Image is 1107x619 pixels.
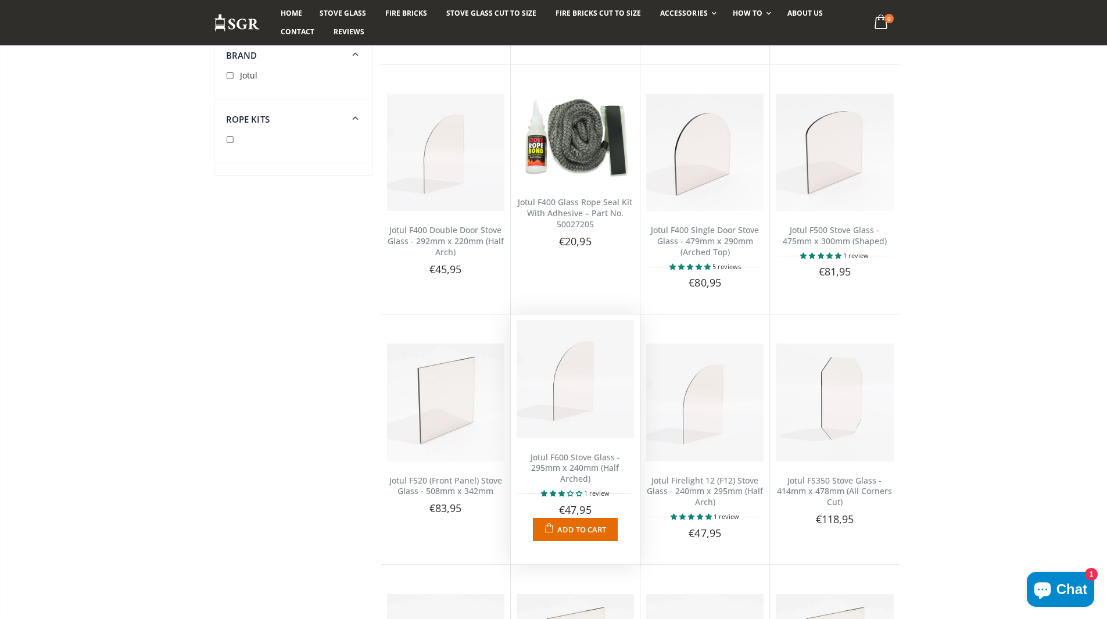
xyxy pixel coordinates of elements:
[446,8,536,18] span: Stove Glass Cut To Size
[438,4,545,23] a: Stove Glass Cut To Size
[689,526,721,540] span: €47,95
[787,8,823,18] span: About us
[689,275,721,289] span: €80,95
[714,512,739,521] span: 1 review
[559,234,592,248] span: €20,95
[325,23,373,41] a: Reviews
[377,4,436,23] a: Fire Bricks
[427,47,476,58] span: Add to Cart
[334,27,364,37] span: Reviews
[559,503,592,517] span: €47,95
[517,94,634,184] img: Jotul F400 Glass Rope Seal Kit With Adhesive – Part No. 50027205
[226,49,257,61] span: Brand
[214,13,260,33] img: Stove Glass Replacement
[816,286,865,296] span: Add to Cart
[669,262,712,271] span: 4.80 stars
[547,4,650,23] a: Fire Bricks Cut To Size
[387,94,504,211] img: Jotul F400 Double Door Stove Glass
[793,527,877,550] button: Add to Cart
[671,512,714,521] span: 5.00 stars
[816,512,854,526] span: €118,95
[557,47,606,58] span: Add to Cart
[533,41,617,64] button: Add to Cart
[793,280,877,303] button: Add to Cart
[240,70,257,81] span: Jotul
[272,23,323,41] a: Contact
[819,264,851,278] span: €81,95
[651,4,722,23] a: Accessories
[777,475,892,508] a: Jotul FS350 Stove Glass - 414mm x 478mm (All Corners Cut)
[662,541,747,564] button: Add to Cart
[387,344,504,461] img: Jotul F520 (Front Panel) Stove Glass
[518,196,632,230] a: Jotul F400 Glass Rope Seal Kit With Adhesive – Part No. 50027205
[557,524,606,535] span: Add to Cart
[427,284,476,294] span: Add to Cart
[733,8,762,18] span: How To
[779,4,832,23] a: About us
[816,534,865,544] span: Add to Cart
[662,41,747,64] button: Add to Cart
[584,489,610,498] span: 1 review
[533,249,617,273] button: Add to Cart
[403,516,488,539] button: Add to Cart
[646,344,764,461] img: Jotul Firelight 12 haf arch stove glass
[646,94,764,211] img: Jotul F400 Single Door Stove Glass
[531,452,620,485] a: Jotul F600 Stove Glass - 295mm x 240mm (Half Arched)
[557,256,606,266] span: Add to Cart
[783,224,887,246] a: Jotul F500 Stove Glass - 475mm x 300mm (Shaped)
[800,251,843,260] span: 5.00 stars
[541,489,584,498] span: 3.00 stars
[403,41,488,64] button: Add to Cart
[662,291,747,314] button: Add to Cart
[712,262,741,271] span: 5 reviews
[776,94,893,211] img: Jotul F500 - Stove Glass
[556,8,641,18] span: Fire Bricks Cut To Size
[869,12,893,34] a: 0
[651,224,759,257] a: Jotul F400 Single Door Stove Glass - 479mm x 290mm (Arched Top)
[687,47,736,58] span: Add to Cart
[226,113,270,125] span: Rope Kits
[385,8,427,18] span: Fire Bricks
[533,518,617,541] button: Add to Cart
[517,320,634,438] img: Jotul F600 half arched stove glass
[311,4,375,23] a: Stove Glass
[1023,572,1098,610] inbox-online-store-chat: Shopify online store chat
[429,501,462,515] span: €83,95
[660,8,707,18] span: Accessories
[320,8,366,18] span: Stove Glass
[389,475,502,497] a: Jotul F520 (Front Panel) Stove Glass - 508mm x 342mm
[272,4,311,23] a: Home
[403,277,488,300] button: Add to Cart
[724,4,777,23] a: How To
[427,523,476,533] span: Add to Cart
[884,14,894,23] span: 0
[429,262,462,276] span: €45,95
[281,27,314,37] span: Contact
[388,224,504,257] a: Jotul F400 Double Door Stove Glass - 292mm x 220mm (Half Arch)
[281,8,302,18] span: Home
[843,251,869,260] span: 1 review
[687,548,736,558] span: Add to Cart
[687,297,736,307] span: Add to Cart
[776,344,893,461] img: Jotul FS350 stove glass with all corners cut
[647,475,763,508] a: Jotul Firelight 12 (F12) Stove Glass - 240mm x 295mm (Half Arch)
